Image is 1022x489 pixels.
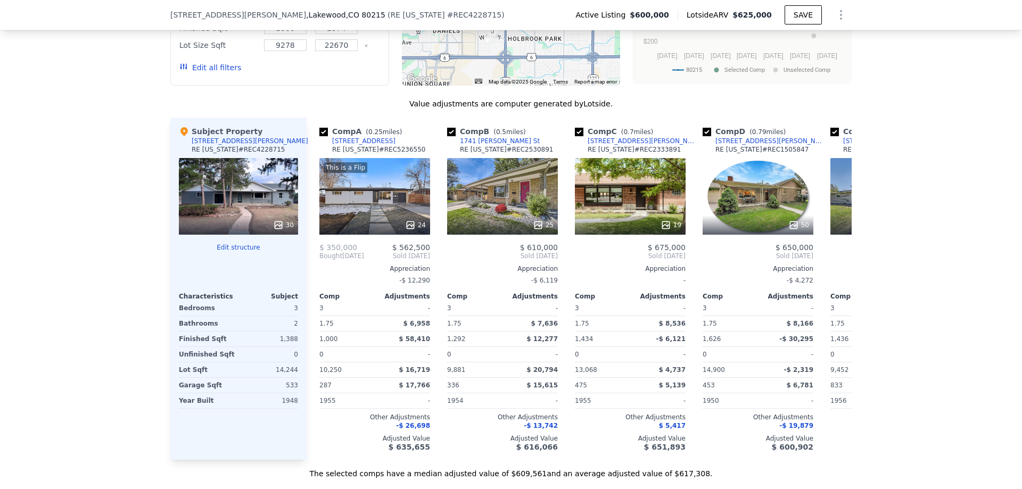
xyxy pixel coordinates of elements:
span: 1,292 [447,335,465,343]
div: RE [US_STATE] # REC1505847 [715,145,809,154]
div: 0 [241,347,298,362]
div: RE [US_STATE] # REC2530891 [460,145,554,154]
span: 0.7 [623,128,633,136]
text: [DATE] [817,52,837,60]
img: Google [405,72,440,86]
span: 9,452 [830,366,848,374]
div: Adjustments [630,292,686,301]
div: [STREET_ADDRESS] [332,137,395,145]
div: 1.75 [830,316,884,331]
div: - [632,347,686,362]
div: [STREET_ADDRESS][PERSON_NAME] [192,137,308,145]
div: 1.75 [575,316,628,331]
div: 2 [241,316,298,331]
div: Comp [319,292,375,301]
div: Adjustments [375,292,430,301]
span: $600,000 [630,10,669,20]
span: $ 600,902 [772,443,813,451]
text: [DATE] [657,52,678,60]
span: # REC4228715 [447,11,501,19]
div: - [505,393,558,408]
span: Sold [DATE] [703,252,813,260]
div: 30 [273,220,294,230]
div: Appreciation [319,264,430,273]
span: $ 20,794 [526,366,558,374]
div: Comp B [447,126,530,137]
span: 10,250 [319,366,342,374]
span: -$ 30,295 [779,335,813,343]
div: 24 [405,220,426,230]
a: Terms (opens in new tab) [553,79,568,85]
text: Unselected Comp [784,67,830,73]
span: 336 [447,382,459,389]
div: Other Adjustments [830,413,941,421]
span: 3 [319,304,324,312]
div: Adjustments [502,292,558,301]
span: 3 [447,304,451,312]
span: $ 650,000 [776,243,813,252]
span: 1,434 [575,335,593,343]
div: [STREET_ADDRESS][PERSON_NAME] [715,137,826,145]
div: Appreciation [703,264,813,273]
span: 3 [830,304,835,312]
div: - [632,301,686,316]
button: Keyboard shortcuts [475,79,482,84]
span: $ 5,417 [659,422,686,429]
text: [DATE] [737,52,757,60]
span: Active Listing [575,10,630,20]
span: -$ 13,742 [524,422,558,429]
span: -$ 19,879 [779,422,813,429]
div: Year Built [179,393,236,408]
div: Adjusted Value [447,434,558,443]
div: Lot Sqft [179,362,236,377]
a: [STREET_ADDRESS] [830,137,906,145]
div: The selected comps have a median adjusted value of $609,561 and an average adjusted value of $617... [170,460,852,479]
text: [DATE] [790,52,810,60]
span: $ 651,893 [644,443,686,451]
span: 475 [575,382,587,389]
div: Adjusted Value [575,434,686,443]
text: [DATE] [684,52,704,60]
div: Other Adjustments [575,413,686,421]
div: Other Adjustments [703,413,813,421]
span: 0.25 [368,128,383,136]
div: Comp A [319,126,406,137]
div: Garage Sqft [179,378,236,393]
div: Bathrooms [179,316,236,331]
div: Characteristics [179,292,238,301]
span: Lotside ARV [687,10,732,20]
span: Bought [319,252,342,260]
div: 10280 W 8th Ave [487,26,498,44]
text: Selected Comp [724,67,765,73]
span: 1,000 [319,335,337,343]
div: Adjusted Value [703,434,813,443]
div: - [632,393,686,408]
div: 14,244 [241,362,298,377]
button: Clear [364,44,368,48]
span: $ 8,166 [787,320,813,327]
span: [STREET_ADDRESS][PERSON_NAME] [170,10,306,20]
div: [DATE] [319,252,364,260]
div: - [505,347,558,362]
span: $ 16,719 [399,366,430,374]
div: 1948 [241,393,298,408]
span: 0 [319,351,324,358]
div: Value adjustments are computer generated by Lotside . [170,98,852,109]
span: $ 12,277 [526,335,558,343]
span: 0 [830,351,835,358]
div: 25 [533,220,554,230]
span: $ 562,500 [392,243,430,252]
span: $ 4,737 [659,366,686,374]
span: $ 610,000 [520,243,558,252]
span: $625,000 [732,11,772,19]
button: Show Options [830,4,852,26]
div: RE [US_STATE] # REC6517716 [843,145,937,154]
button: SAVE [785,5,822,24]
a: Report a map error [574,79,617,85]
text: 80215 [686,67,702,73]
span: $ 7,636 [531,320,558,327]
div: ( ) [388,10,505,20]
span: ( miles) [489,128,530,136]
div: 1.75 [703,316,756,331]
text: $200 [644,38,658,45]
